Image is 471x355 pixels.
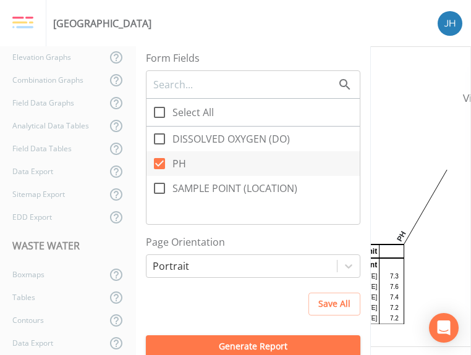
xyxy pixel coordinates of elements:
span: SAMPLE POINT (LOCATION) [172,181,297,196]
td: 7.4 [380,292,399,303]
td: 7.6 [380,282,399,292]
span: Select All [172,105,214,120]
input: Search... [152,77,337,93]
div: [GEOGRAPHIC_DATA] [53,16,151,31]
div: Open Intercom Messenger [429,313,459,343]
span: DISSOLVED OXYGEN (DO) [172,132,290,146]
td: 7.2 [380,303,399,313]
span: PH [396,165,444,243]
td: 7.2 [380,313,399,324]
label: Page Orientation [146,235,360,249]
label: Form Fields [146,51,360,65]
img: 84dca5caa6e2e8dac459fb12ff18e533 [438,11,462,36]
td: 7.3 [380,271,399,282]
img: logo [12,16,33,30]
button: Save All [308,293,360,315]
span: PH [172,156,186,171]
